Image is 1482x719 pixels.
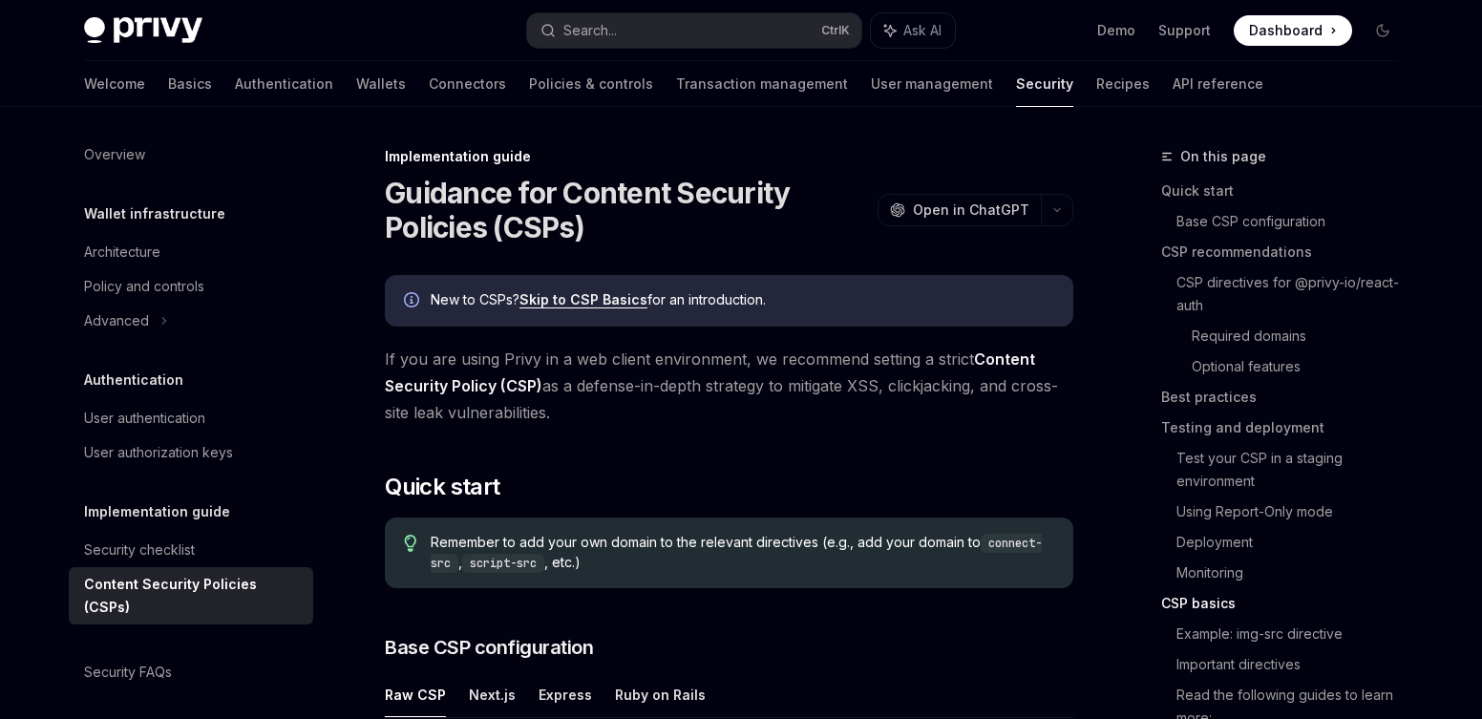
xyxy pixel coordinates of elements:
[615,672,706,717] button: Ruby on Rails
[1176,497,1413,527] a: Using Report-Only mode
[69,269,313,304] a: Policy and controls
[385,147,1073,166] div: Implementation guide
[431,533,1054,573] span: Remember to add your own domain to the relevant directives (e.g., add your domain to , , etc.)
[1192,351,1413,382] a: Optional features
[1161,176,1413,206] a: Quick start
[84,441,233,464] div: User authorization keys
[69,401,313,435] a: User authentication
[69,533,313,567] a: Security checklist
[1249,21,1323,40] span: Dashboard
[84,17,202,44] img: dark logo
[84,275,204,298] div: Policy and controls
[1161,237,1413,267] a: CSP recommendations
[676,61,848,107] a: Transaction management
[84,500,230,523] h5: Implementation guide
[913,201,1029,220] span: Open in ChatGPT
[1192,321,1413,351] a: Required domains
[1367,15,1398,46] button: Toggle dark mode
[168,61,212,107] a: Basics
[385,672,446,717] button: Raw CSP
[563,19,617,42] div: Search...
[84,241,160,264] div: Architecture
[1176,527,1413,558] a: Deployment
[821,23,850,38] span: Ctrl K
[84,143,145,166] div: Overview
[903,21,942,40] span: Ask AI
[519,291,647,308] a: Skip to CSP Basics
[69,567,313,624] a: Content Security Policies (CSPs)
[1176,443,1413,497] a: Test your CSP in a staging environment
[69,235,313,269] a: Architecture
[1096,61,1150,107] a: Recipes
[431,534,1042,573] code: connect-src
[462,554,544,573] code: script-src
[84,661,172,684] div: Security FAQs
[1016,61,1073,107] a: Security
[385,176,870,244] h1: Guidance for Content Security Policies (CSPs)
[1176,558,1413,588] a: Monitoring
[1234,15,1352,46] a: Dashboard
[84,573,302,619] div: Content Security Policies (CSPs)
[404,535,417,552] svg: Tip
[84,369,183,391] h5: Authentication
[878,194,1041,226] button: Open in ChatGPT
[84,539,195,561] div: Security checklist
[469,672,516,717] button: Next.js
[1161,588,1413,619] a: CSP basics
[1176,619,1413,649] a: Example: img-src directive
[84,309,149,332] div: Advanced
[529,61,653,107] a: Policies & controls
[69,655,313,689] a: Security FAQs
[1161,382,1413,412] a: Best practices
[84,202,225,225] h5: Wallet infrastructure
[1097,21,1135,40] a: Demo
[385,634,593,661] span: Base CSP configuration
[1180,145,1266,168] span: On this page
[1173,61,1263,107] a: API reference
[1176,206,1413,237] a: Base CSP configuration
[1161,412,1413,443] a: Testing and deployment
[871,13,955,48] button: Ask AI
[385,346,1073,426] span: If you are using Privy in a web client environment, we recommend setting a strict as a defense-in...
[539,672,592,717] button: Express
[69,137,313,172] a: Overview
[431,290,1054,311] div: New to CSPs? for an introduction.
[235,61,333,107] a: Authentication
[385,472,499,502] span: Quick start
[1176,267,1413,321] a: CSP directives for @privy-io/react-auth
[1176,649,1413,680] a: Important directives
[69,435,313,470] a: User authorization keys
[356,61,406,107] a: Wallets
[429,61,506,107] a: Connectors
[527,13,861,48] button: Search...CtrlK
[84,61,145,107] a: Welcome
[404,292,423,311] svg: Info
[871,61,993,107] a: User management
[84,407,205,430] div: User authentication
[1158,21,1211,40] a: Support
